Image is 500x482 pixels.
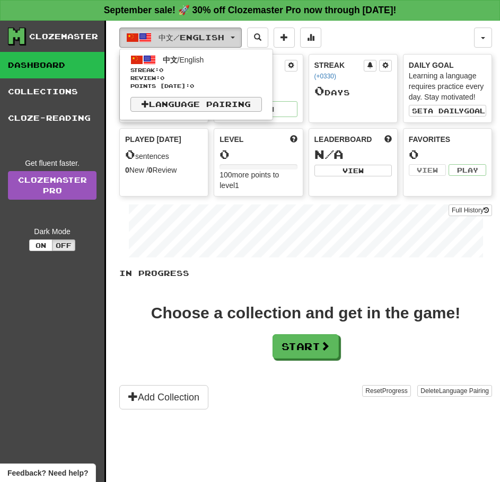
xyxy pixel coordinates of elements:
span: a daily [428,107,464,114]
button: Start [273,334,339,359]
button: Add Collection [119,385,208,409]
span: N/A [314,147,344,162]
button: 中文/English [119,28,242,48]
span: Played [DATE] [125,134,181,145]
strong: 0 [148,166,153,174]
div: 0 [220,148,297,161]
button: Full History [449,204,492,216]
button: Search sentences [247,28,268,48]
span: / English [163,56,204,64]
div: New / Review [125,165,203,175]
a: 中文/EnglishStreak:0 Review:0Points [DATE]:0 [120,52,273,92]
a: ClozemasterPro [8,171,97,200]
div: Get fluent faster. [8,158,97,168]
span: Score more points to level up [290,134,297,145]
span: Review: 0 [130,74,262,82]
span: Level [220,134,243,145]
button: ResetProgress [362,385,410,397]
button: More stats [300,28,321,48]
div: Clozemaster [29,31,98,42]
div: Streak [314,60,364,81]
div: Choose a collection and get in the game! [151,305,460,321]
div: Dark Mode [8,226,97,237]
div: Learning a language requires practice every day. Stay motivated! [409,70,486,102]
span: 0 [159,67,163,73]
span: Open feedback widget [7,468,88,478]
a: (+0330) [314,73,336,80]
div: 0 [409,148,486,161]
p: In Progress [119,268,492,279]
strong: September sale! 🚀 30% off Clozemaster Pro now through [DATE]! [104,5,397,15]
div: sentences [125,148,203,162]
div: 100 more points to level 1 [220,169,297,191]
div: Day s [314,84,392,98]
button: Add sentence to collection [274,28,295,48]
span: 中文 / English [159,33,224,42]
span: Language Pairing [439,387,489,395]
span: Progress [382,387,408,395]
button: DeleteLanguage Pairing [417,385,492,397]
button: Seta dailygoal [409,105,486,117]
span: Streak: [130,66,262,74]
button: Off [52,239,75,251]
a: Language Pairing [130,97,262,112]
span: This week in points, UTC [384,134,392,145]
span: 0 [125,147,135,162]
button: View [409,164,446,176]
span: 中文 [163,56,178,64]
span: 0 [314,83,324,98]
button: View [314,165,392,176]
span: Leaderboard [314,134,372,145]
div: Daily Goal [409,60,486,70]
strong: 0 [125,166,129,174]
button: Play [449,164,486,176]
button: On [29,239,52,251]
span: Points [DATE]: 0 [130,82,262,90]
div: Favorites [409,134,486,145]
